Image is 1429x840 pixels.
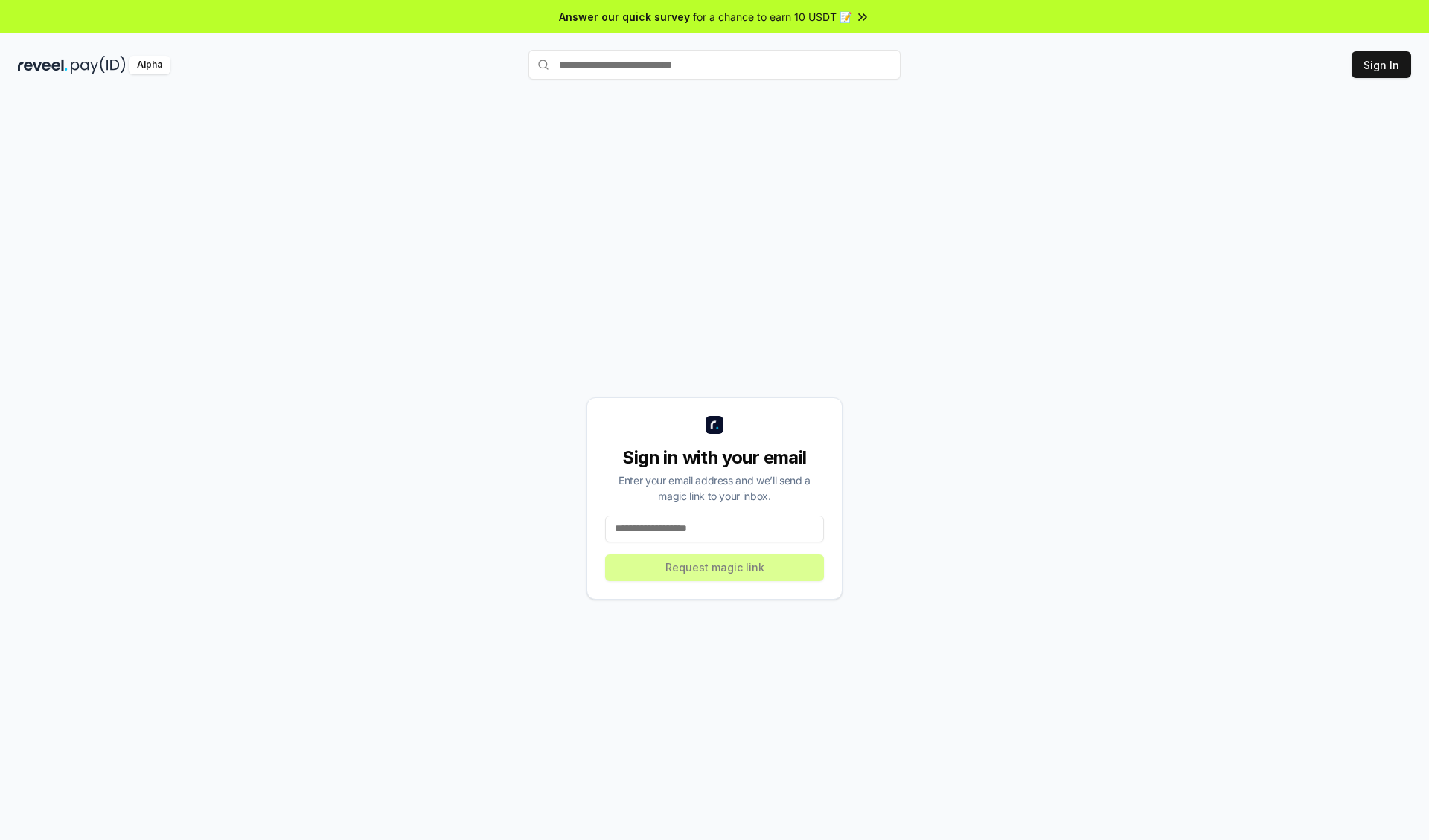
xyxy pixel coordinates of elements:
span: for a chance to earn 10 USDT 📝 [693,9,852,25]
div: Enter your email address and we’ll send a magic link to your inbox. [605,472,824,504]
div: Sign in with your email [605,446,824,469]
img: pay_id [71,56,126,74]
button: Sign In [1352,51,1411,78]
img: reveel_dark [18,56,68,74]
span: Answer our quick survey [559,9,690,25]
img: logo_small [706,416,723,434]
div: Alpha [129,56,170,74]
